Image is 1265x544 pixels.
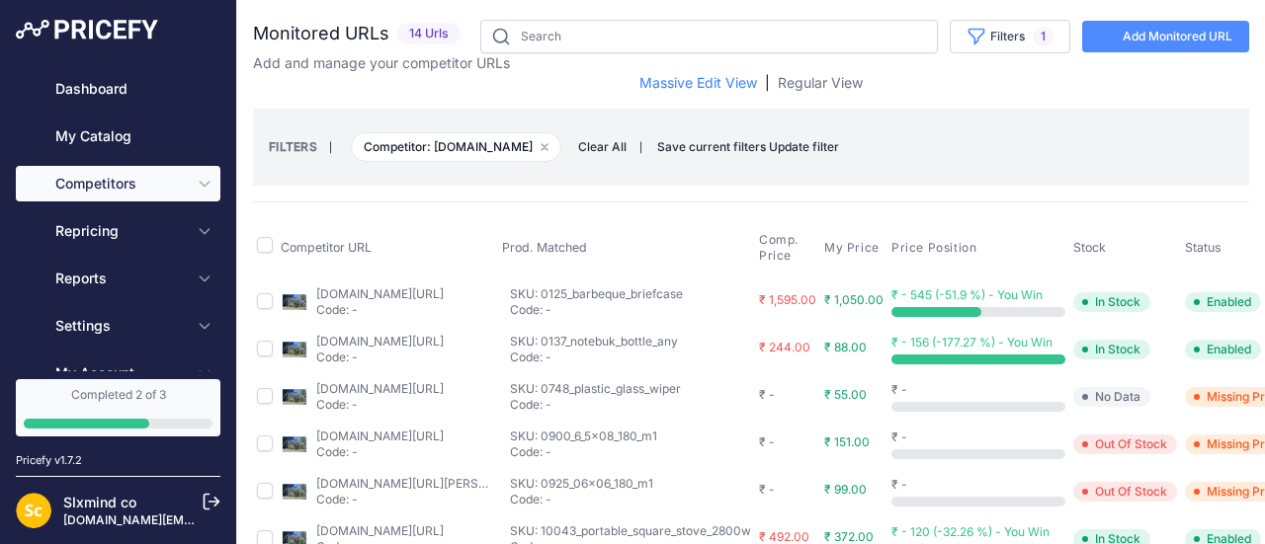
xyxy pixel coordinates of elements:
span: ₹ 1,050.00 [824,292,884,307]
span: Reports [55,269,185,288]
a: [DOMAIN_NAME][EMAIL_ADDRESS][DOMAIN_NAME] [63,512,369,527]
span: My Account [55,363,185,383]
div: Completed 2 of 3 [24,387,212,403]
span: ₹ 88.00 [824,340,867,354]
a: [DOMAIN_NAME][URL] [316,286,444,301]
span: | [765,73,770,93]
a: Massive Edit View [639,73,757,93]
span: 1 [1033,27,1054,46]
span: ₹ 151.00 [824,434,870,449]
p: Code: - [510,492,751,507]
span: Out Of Stock [1073,482,1177,502]
span: ₹ 492.00 [759,529,809,544]
div: ₹ - [759,387,816,403]
p: SKU: 0900_6_5x08_180_m1 [510,428,751,444]
span: ₹ 1,595.00 [759,292,816,307]
button: My Price [824,240,884,256]
a: Regular View [778,73,863,93]
a: Dashboard [16,71,220,107]
p: Code: - [316,492,494,507]
span: In Stock [1073,340,1150,359]
span: 14 Urls [397,23,461,45]
div: Pricefy v1.7.2 [16,452,82,469]
input: Search [480,20,938,53]
button: My Account [16,355,220,391]
a: My Catalog [16,118,220,154]
small: | [639,141,642,153]
p: Code: - [510,444,751,460]
div: ₹ - [759,482,816,498]
button: Repricing [16,213,220,249]
span: Repricing [55,221,185,241]
span: Status [1185,240,1222,255]
span: ₹ 372.00 [824,529,874,544]
button: Filters1 [950,20,1070,53]
p: SKU: 0137_notebuk_bottle_any [510,334,751,350]
p: Code: - [316,350,444,365]
p: Code: - [510,397,751,413]
span: ₹ - 545 (-51.9 %) - You Win [891,287,1043,302]
button: Comp. Price [759,232,816,264]
div: ₹ - [759,434,816,450]
span: Out Of Stock [1073,434,1177,454]
span: Competitor URL [281,240,372,255]
span: Competitors [55,174,185,194]
span: Competitor: [DOMAIN_NAME] [351,132,561,162]
p: Add and manage your competitor URLs [253,53,510,73]
button: Price Position [891,240,980,256]
p: Code: - [316,397,444,413]
p: Code: - [316,302,444,318]
img: Pricefy Logo [16,20,158,39]
button: Reports [16,261,220,296]
button: Clear All [568,137,636,157]
p: Code: - [316,444,444,460]
span: Prod. Matched [502,240,587,255]
a: Completed 2 of 3 [16,379,220,436]
span: Save current filters [657,139,766,154]
span: ₹ 55.00 [824,387,867,402]
a: SIxmind co [63,494,136,510]
span: Price Position [891,240,976,256]
small: | [317,141,344,153]
button: Settings [16,308,220,344]
a: [DOMAIN_NAME][URL][PERSON_NAME] [316,476,540,491]
small: FILTERS [269,139,317,154]
p: Code: - [510,302,751,318]
span: ₹ - 120 (-32.26 %) - You Win [891,524,1050,539]
span: Enabled [1185,340,1261,359]
p: SKU: 0125_barbeque_briefcase [510,286,751,302]
span: In Stock [1073,292,1150,312]
div: ₹ - [891,382,1065,398]
span: Stock [1073,240,1106,255]
span: No Data [1073,387,1150,407]
span: ₹ 244.00 [759,340,810,354]
a: [DOMAIN_NAME][URL] [316,428,444,443]
div: ₹ - [891,477,1065,493]
a: Add Monitored URL [1082,21,1249,52]
span: Settings [55,316,185,336]
p: SKU: 10043_portable_square_stove_2800w [510,523,751,539]
a: [DOMAIN_NAME][URL] [316,334,444,349]
span: Comp. Price [759,232,812,264]
span: ₹ 99.00 [824,482,867,497]
button: Competitors [16,166,220,201]
span: ₹ - 156 (-177.27 %) - You Win [891,335,1053,350]
p: SKU: 0748_plastic_glass_wiper [510,381,751,397]
a: [DOMAIN_NAME][URL] [316,523,444,538]
h2: Monitored URLs [253,20,389,47]
span: Update filter [769,139,839,154]
div: ₹ - [891,429,1065,445]
span: My Price [824,240,880,256]
a: [DOMAIN_NAME][URL] [316,381,444,396]
span: Enabled [1185,292,1261,312]
p: Code: - [510,350,751,365]
p: SKU: 0925_06x06_180_m1 [510,476,751,492]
